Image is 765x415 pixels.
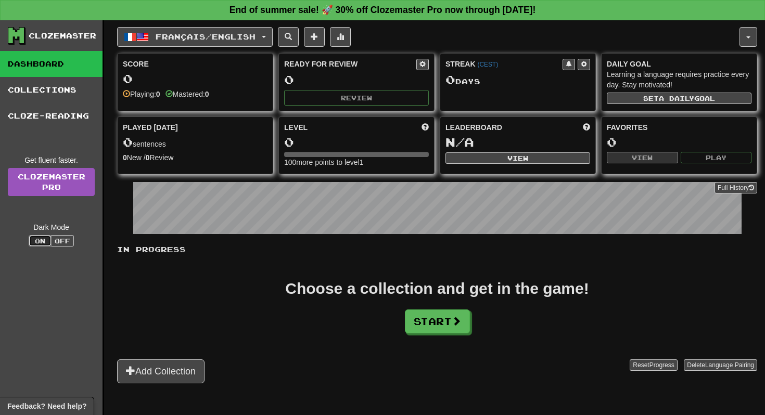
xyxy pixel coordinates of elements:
[8,155,95,165] div: Get fluent faster.
[422,122,429,133] span: Score more points to level up
[284,59,416,69] div: Ready for Review
[607,93,751,104] button: Seta dailygoal
[583,122,590,133] span: This week in points, UTC
[285,281,589,296] div: Choose a collection and get in the game!
[284,73,429,86] div: 0
[123,72,267,85] div: 0
[445,122,502,133] span: Leaderboard
[445,59,563,69] div: Streak
[8,168,95,196] a: ClozemasterPro
[278,27,299,47] button: Search sentences
[630,359,677,371] button: ResetProgress
[8,222,95,232] div: Dark Mode
[477,61,498,68] a: (CEST)
[445,135,474,149] span: N/A
[705,361,754,369] span: Language Pairing
[205,90,209,98] strong: 0
[445,73,590,87] div: Day s
[156,90,160,98] strong: 0
[117,244,757,255] p: In Progress
[156,32,256,41] span: Français / English
[117,27,273,47] button: Français/English
[607,59,751,69] div: Daily Goal
[117,359,205,383] button: Add Collection
[123,153,127,162] strong: 0
[123,122,178,133] span: Played [DATE]
[681,152,752,163] button: Play
[123,136,267,149] div: sentences
[715,182,757,193] button: Full History
[304,27,325,47] button: Add sentence to collection
[29,235,52,247] button: On
[165,89,209,99] div: Mastered:
[123,59,267,69] div: Score
[445,72,455,87] span: 0
[330,27,351,47] button: More stats
[607,122,751,133] div: Favorites
[607,69,751,90] div: Learning a language requires practice every day. Stay motivated!
[7,401,86,411] span: Open feedback widget
[229,5,536,15] strong: End of summer sale! 🚀 30% off Clozemaster Pro now through [DATE]!
[607,152,678,163] button: View
[146,153,150,162] strong: 0
[405,309,470,333] button: Start
[607,136,751,149] div: 0
[284,90,429,106] button: Review
[684,359,757,371] button: DeleteLanguage Pairing
[649,361,674,369] span: Progress
[123,135,133,149] span: 0
[445,152,590,164] button: View
[659,95,694,102] span: a daily
[284,122,308,133] span: Level
[284,157,429,167] div: 100 more points to level 1
[29,31,96,41] div: Clozemaster
[123,89,160,99] div: Playing:
[51,235,74,247] button: Off
[123,152,267,163] div: New / Review
[284,136,429,149] div: 0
